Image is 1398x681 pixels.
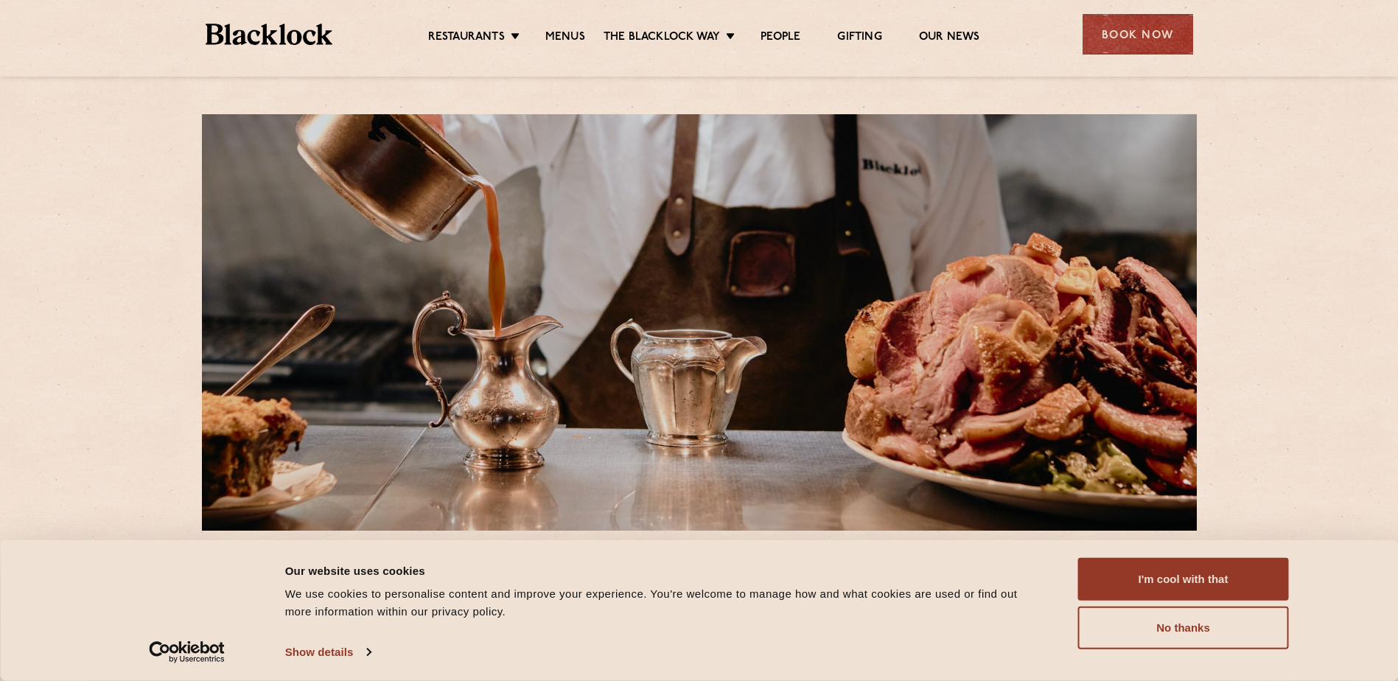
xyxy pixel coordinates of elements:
[545,30,585,46] a: Menus
[919,30,980,46] a: Our News
[1078,558,1289,601] button: I'm cool with that
[1083,14,1193,55] div: Book Now
[761,30,800,46] a: People
[285,562,1045,579] div: Our website uses cookies
[604,30,720,46] a: The Blacklock Way
[837,30,881,46] a: Gifting
[428,30,505,46] a: Restaurants
[285,585,1045,621] div: We use cookies to personalise content and improve your experience. You're welcome to manage how a...
[1078,607,1289,649] button: No thanks
[206,24,333,45] img: BL_Textured_Logo-footer-cropped.svg
[122,641,251,663] a: Usercentrics Cookiebot - opens in a new window
[285,641,371,663] a: Show details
